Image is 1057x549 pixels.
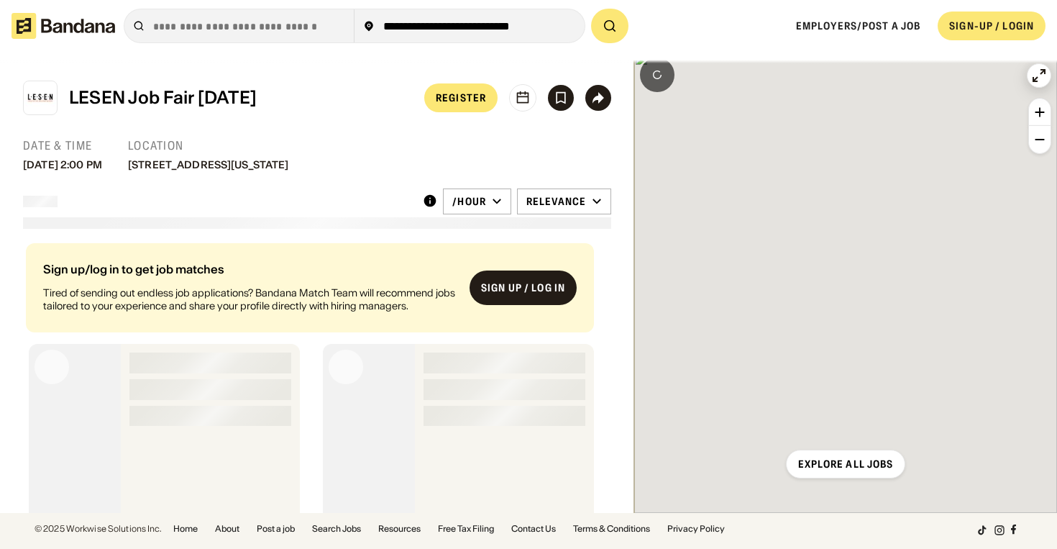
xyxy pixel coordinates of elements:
[949,19,1034,32] div: SIGN-UP / LOGIN
[573,525,650,533] a: Terms & Conditions
[667,525,725,533] a: Privacy Policy
[526,195,586,208] div: Relevance
[511,525,556,533] a: Contact Us
[215,525,239,533] a: About
[35,525,162,533] div: © 2025 Workwise Solutions Inc.
[12,13,115,39] img: Bandana logotype
[378,525,421,533] a: Resources
[128,138,303,153] div: Location
[481,281,565,294] div: Sign up / Log in
[23,237,611,513] div: grid
[796,19,920,32] a: Employers/Post a job
[798,459,894,469] div: Explore all jobs
[173,525,198,533] a: Home
[43,286,458,312] div: Tired of sending out endless job applications? Bandana Match Team will recommend jobs tailored to...
[257,525,295,533] a: Post a job
[128,159,289,171] div: [STREET_ADDRESS][US_STATE]
[23,81,58,115] a: Lower East Side Employment Network (LESEN) logo
[23,159,102,171] div: [DATE] 2:00 PM
[69,88,257,109] div: LESEN Job Fair [DATE]
[452,195,486,208] div: /hour
[43,263,458,275] div: Sign up/log in to get job matches
[312,525,361,533] a: Search Jobs
[23,138,116,153] div: Date & Time
[438,525,494,533] a: Free Tax Filing
[24,81,57,114] img: Lower East Side Employment Network (LESEN) logo
[436,93,486,103] div: Register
